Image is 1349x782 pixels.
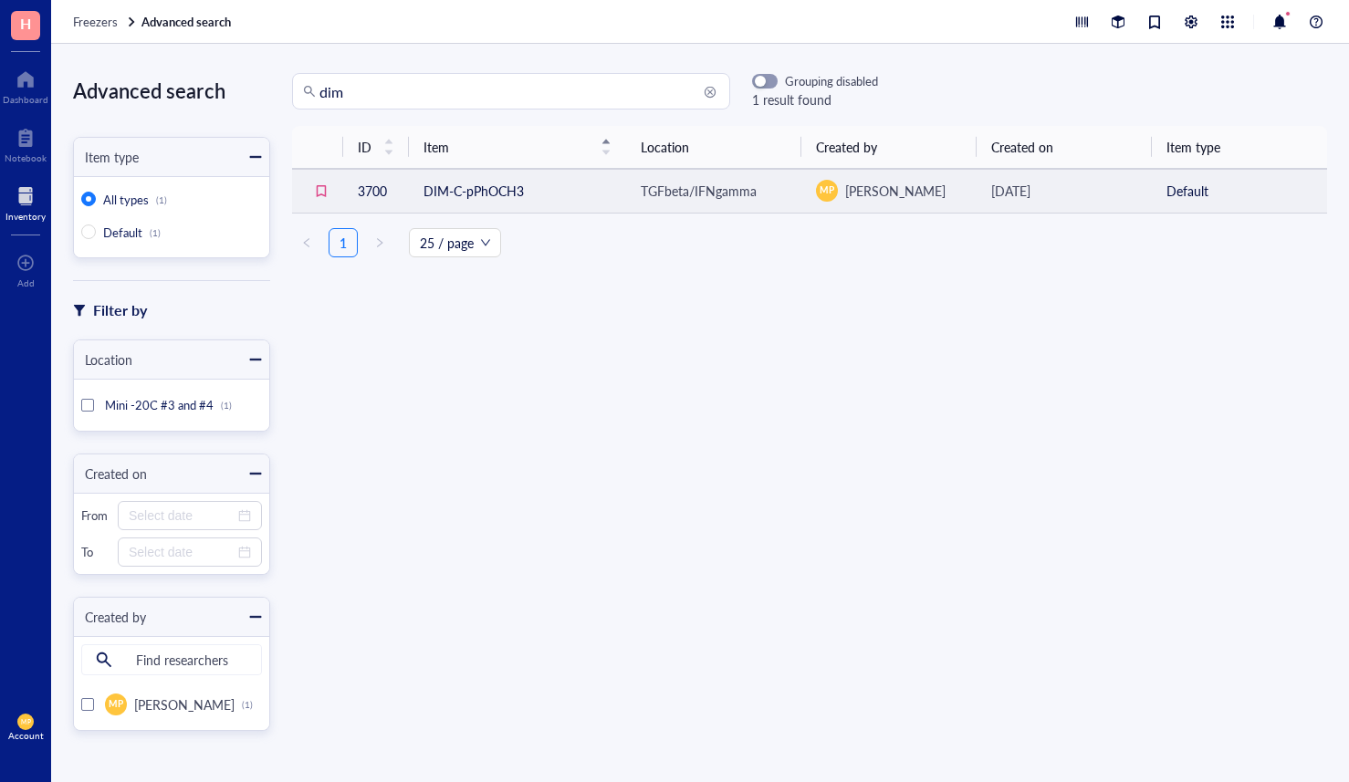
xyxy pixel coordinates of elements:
span: 25 / page [420,229,490,256]
li: 1 [329,228,358,257]
span: left [301,237,312,248]
a: Notebook [5,123,47,163]
span: ID [358,137,372,157]
div: Dashboard [3,94,48,105]
a: Freezers [73,14,138,30]
span: MP [109,697,122,711]
td: Default [1152,169,1327,213]
span: Item [424,137,590,157]
a: Advanced search [141,14,235,30]
span: H [20,12,31,35]
span: All types [103,191,149,208]
div: From [81,507,110,524]
div: Location [74,349,132,370]
div: (1) [242,699,253,710]
a: Inventory [5,182,46,222]
input: Select date [129,506,235,526]
th: Item [409,126,626,169]
span: MP [820,184,833,198]
div: 1 result found [752,89,878,109]
span: Freezers [73,13,118,30]
li: Previous Page [292,228,321,257]
th: Created by [801,126,977,169]
span: [PERSON_NAME] [134,695,235,714]
div: (1) [150,227,161,238]
span: [PERSON_NAME] [845,182,946,200]
div: Created on [74,464,147,484]
td: DIM-C-pPhOCH3 [409,169,626,213]
span: Default [103,224,142,241]
span: right [374,237,385,248]
div: Page Size [409,228,501,257]
div: Notebook [5,152,47,163]
div: Account [8,730,44,741]
div: (1) [221,400,232,411]
div: To [81,544,110,560]
td: 3700 [343,169,409,213]
div: Inventory [5,211,46,222]
li: Next Page [365,228,394,257]
div: Advanced search [73,73,270,108]
div: Add [17,277,35,288]
a: Dashboard [3,65,48,105]
button: left [292,228,321,257]
a: 1 [329,229,357,256]
button: right [365,228,394,257]
th: Created on [977,126,1152,169]
th: Item type [1152,126,1327,169]
th: ID [343,126,409,169]
div: Filter by [93,298,147,322]
div: Created by [74,607,146,627]
th: Location [626,126,801,169]
div: Grouping disabled [785,73,878,89]
div: [DATE] [991,181,1137,201]
span: MP [21,718,30,725]
div: Item type [74,147,139,167]
div: (1) [156,194,167,205]
div: TGFbeta/IFNgamma [641,181,757,201]
input: Select date [129,542,235,562]
span: Mini -20C #3 and #4 [105,396,214,413]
